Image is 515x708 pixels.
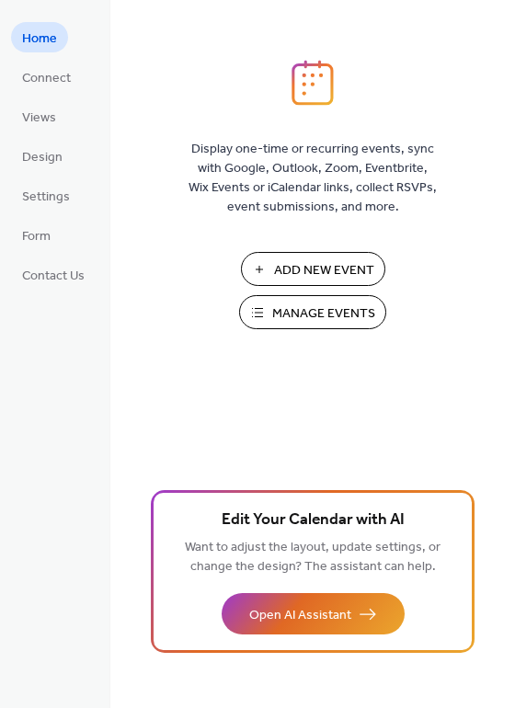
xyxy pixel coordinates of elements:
a: Views [11,101,67,131]
a: Connect [11,62,82,92]
button: Add New Event [241,252,385,286]
span: Settings [22,188,70,207]
img: logo_icon.svg [292,60,334,106]
a: Home [11,22,68,52]
span: Edit Your Calendar with AI [222,508,405,533]
span: Want to adjust the layout, update settings, or change the design? The assistant can help. [185,535,441,579]
span: Home [22,29,57,49]
a: Contact Us [11,259,96,290]
a: Design [11,141,74,171]
span: Design [22,148,63,167]
button: Manage Events [239,295,386,329]
a: Form [11,220,62,250]
span: Contact Us [22,267,85,286]
span: Views [22,108,56,128]
span: Display one-time or recurring events, sync with Google, Outlook, Zoom, Eventbrite, Wix Events or ... [189,140,437,217]
span: Open AI Assistant [249,606,351,625]
span: Form [22,227,51,246]
span: Manage Events [272,304,375,324]
a: Settings [11,180,81,211]
span: Connect [22,69,71,88]
button: Open AI Assistant [222,593,405,634]
span: Add New Event [274,261,374,280]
